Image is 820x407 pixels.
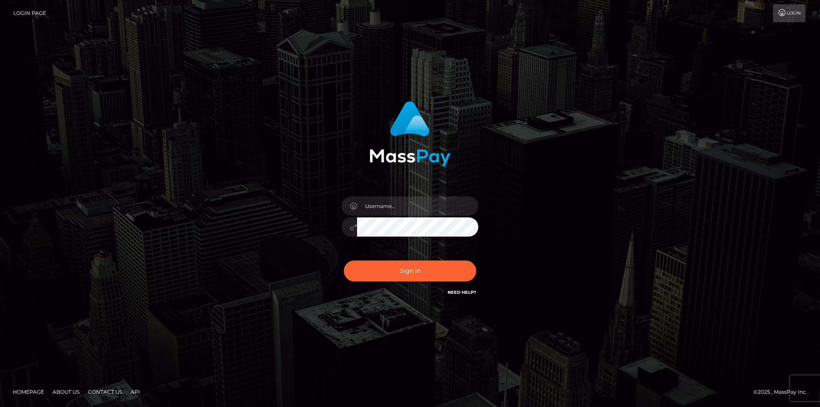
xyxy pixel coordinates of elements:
[357,196,478,216] input: Username...
[49,385,83,398] a: About Us
[369,101,451,167] img: MassPay Login
[753,387,814,397] div: © 2025 , MassPay Inc.
[9,385,47,398] a: Homepage
[448,290,476,295] a: Need Help?
[85,385,126,398] a: Contact Us
[127,385,143,398] a: API
[13,4,46,22] a: Login Page
[773,4,805,22] a: Login
[344,261,476,281] button: Sign in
